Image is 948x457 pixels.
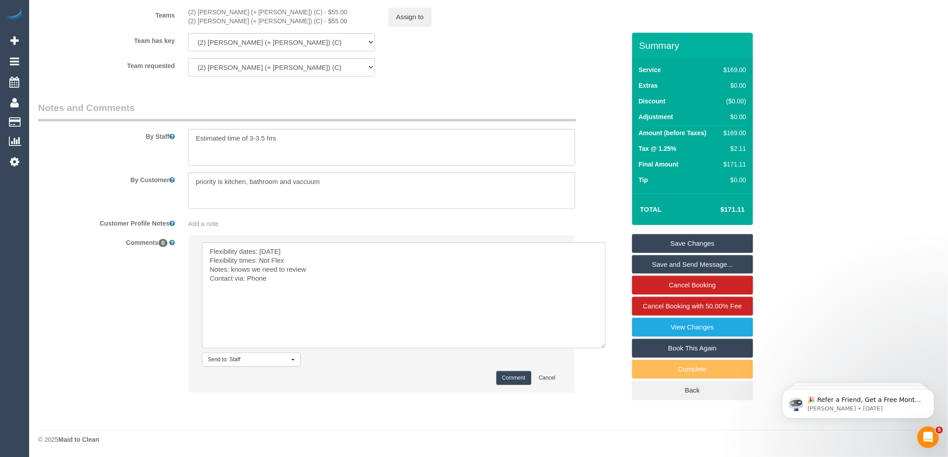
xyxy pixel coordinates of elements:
label: By Customer [31,172,181,184]
a: Cancel Booking [632,276,753,295]
button: Send to: Staff [202,353,301,367]
label: Comments [31,235,181,247]
iframe: Intercom live chat [918,427,939,448]
span: Cancel Booking with 50.00% Fee [643,302,742,310]
span: 5 [936,427,943,434]
label: Customer Profile Notes [31,216,181,228]
div: $2.11 [720,144,746,153]
label: Tax @ 1.25% [639,144,677,153]
a: Save and Send Message... [632,255,753,274]
div: $169.00 [720,128,746,137]
p: Message from Ellie, sent 2w ago [39,34,155,43]
label: Amount (before Taxes) [639,128,707,137]
label: Tip [639,175,648,184]
label: Adjustment [639,112,673,121]
div: 1 hour x $55.00/hour [188,17,375,26]
div: ($0.00) [720,97,746,106]
a: Save Changes [632,234,753,253]
img: Automaid Logo [5,9,23,21]
div: $0.00 [720,112,746,121]
iframe: Intercom notifications message [769,370,948,433]
a: View Changes [632,318,753,337]
label: Extras [639,81,658,90]
label: Final Amount [639,160,679,169]
button: Comment [496,371,531,385]
button: Assign to [388,8,431,26]
a: Book This Again [632,339,753,358]
button: Cancel [533,371,561,385]
div: $171.11 [720,160,746,169]
a: Back [632,381,753,400]
label: Service [639,65,661,74]
span: 🎉 Refer a Friend, Get a Free Month! 🎉 Love Automaid? Share the love! When you refer a friend who ... [39,26,153,122]
h4: $171.11 [694,206,745,214]
div: $169.00 [720,65,746,74]
span: Send to: Staff [208,356,289,363]
label: Team has key [31,33,181,45]
strong: Total [640,205,662,213]
label: Discount [639,97,666,106]
h3: Summary [639,40,749,51]
div: 1 hour x $55.00/hour [188,8,375,17]
div: © 2025 [38,435,939,444]
legend: Notes and Comments [38,101,576,121]
div: $0.00 [720,81,746,90]
label: Team requested [31,58,181,70]
div: $0.00 [720,175,746,184]
strong: Maid to Clean [58,436,99,443]
label: Teams [31,8,181,20]
label: By Staff [31,129,181,141]
span: Add a note [188,220,219,227]
span: 0 [159,239,168,247]
a: Cancel Booking with 50.00% Fee [632,297,753,316]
